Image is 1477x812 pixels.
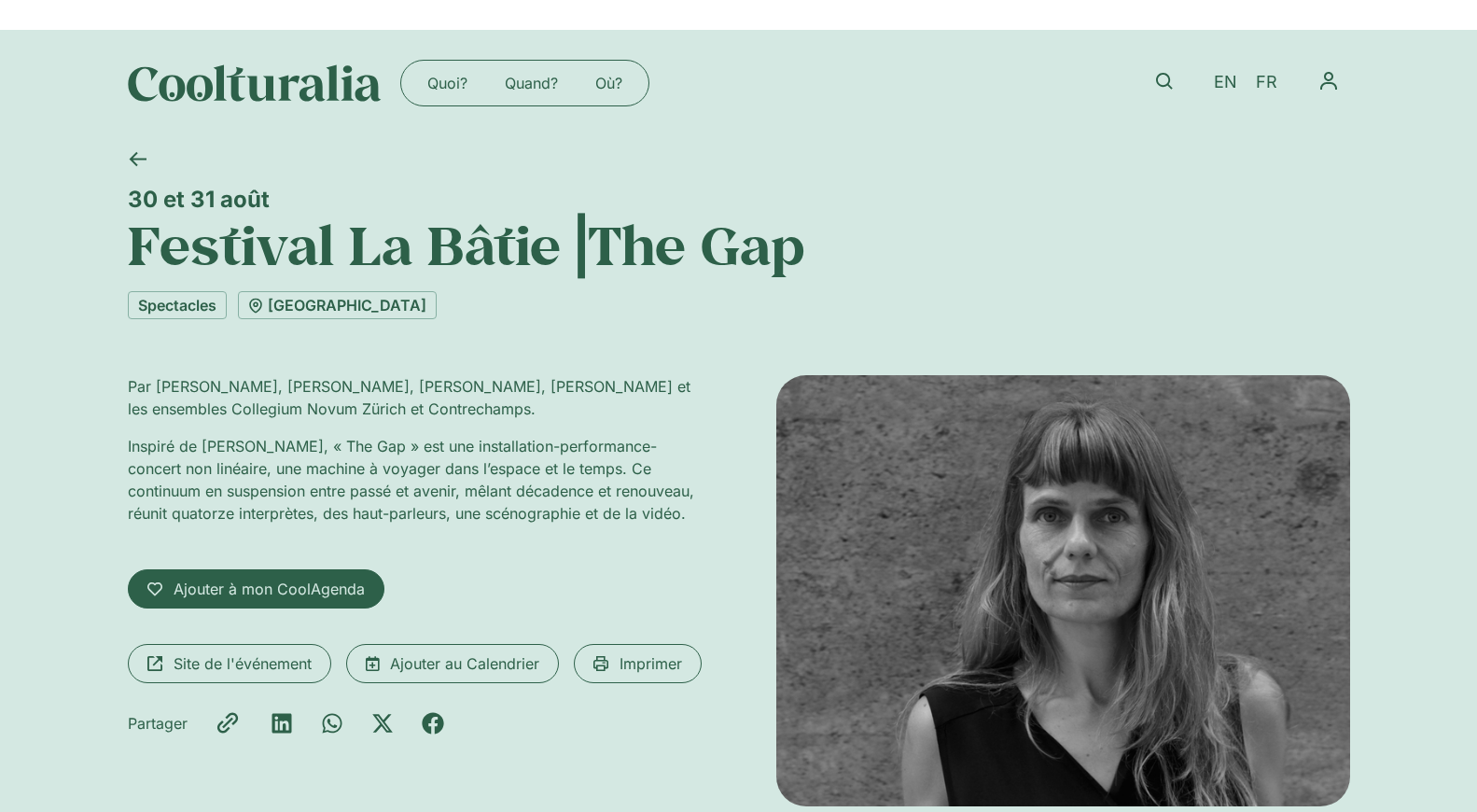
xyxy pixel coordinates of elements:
[422,712,444,735] div: Partager sur facebook
[128,291,227,319] a: Spectacles
[574,644,702,683] a: Imprimer
[1205,69,1247,96] a: EN
[620,652,682,675] span: Imprimer
[577,68,641,98] a: Où?
[486,68,577,98] a: Quand?
[1247,69,1287,96] a: FR
[321,712,343,735] div: Partager sur whatsapp
[174,578,365,600] span: Ajouter à mon CoolAgenda
[128,712,188,735] div: Partager
[174,652,312,675] span: Site de l'événement
[776,375,1350,805] img: Coolturalia - Katharina Rosenberger / Contrechamps / Collegium Novum Zürich ⎥The Gap
[271,712,293,735] div: Partager sur linkedin
[128,644,331,683] a: Site de l'événement
[1214,73,1237,92] span: EN
[238,291,437,319] a: [GEOGRAPHIC_DATA]
[371,712,394,735] div: Partager sur x-twitter
[128,435,702,525] p: Inspiré de [PERSON_NAME], « The Gap » est une installation-performance-concert non linéaire, une ...
[1307,60,1350,103] button: Permuter le menu
[1307,60,1350,103] nav: Menu
[409,68,486,98] a: Quoi?
[128,213,1350,276] h1: Festival La Bâtie⎥The Gap
[346,644,559,683] a: Ajouter au Calendrier
[128,186,1350,213] div: 30 et 31 août
[409,68,641,98] nav: Menu
[128,569,384,609] a: Ajouter à mon CoolAgenda
[390,652,539,675] span: Ajouter au Calendrier
[1256,73,1277,92] span: FR
[128,375,702,420] p: Par [PERSON_NAME], [PERSON_NAME], [PERSON_NAME], [PERSON_NAME] et les ensembles Collegium Novum Z...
